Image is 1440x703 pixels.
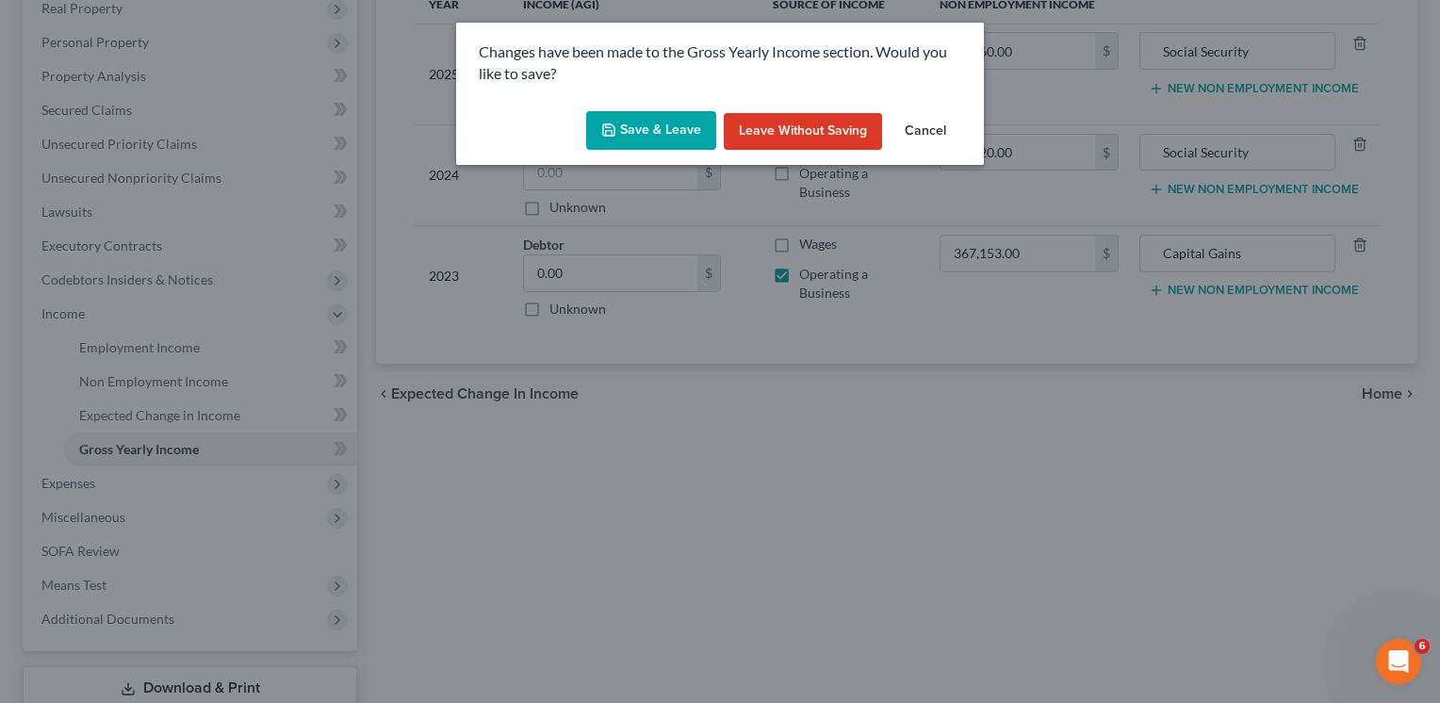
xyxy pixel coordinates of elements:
[479,41,961,85] p: Changes have been made to the Gross Yearly Income section. Would you like to save?
[890,113,961,151] button: Cancel
[724,113,882,151] button: Leave without Saving
[586,111,716,151] button: Save & Leave
[1415,639,1430,654] span: 6
[1376,639,1421,684] iframe: Intercom live chat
